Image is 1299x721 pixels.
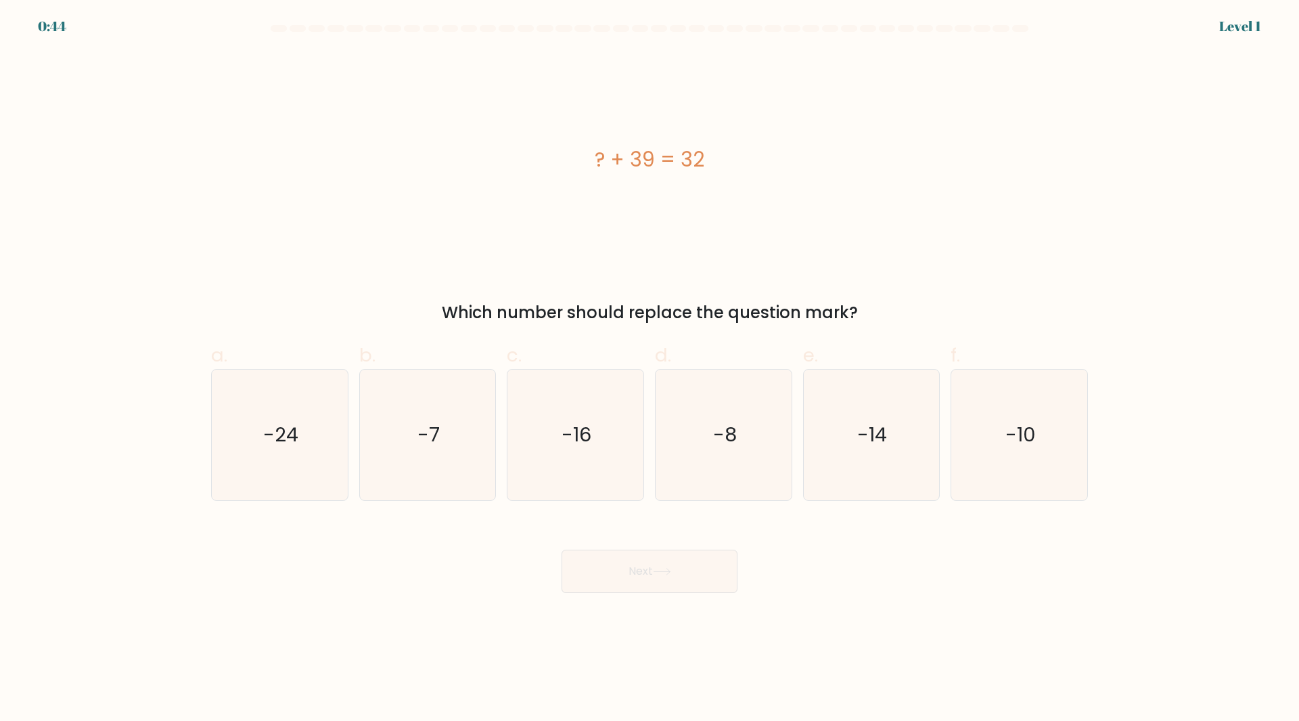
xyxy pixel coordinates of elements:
text: -16 [562,421,592,448]
text: -24 [263,421,298,448]
span: b. [359,342,375,368]
span: f. [951,342,960,368]
span: a. [211,342,227,368]
text: -10 [1005,421,1036,448]
span: e. [803,342,818,368]
div: Which number should replace the question mark? [219,301,1080,325]
text: -8 [713,421,737,448]
button: Next [562,550,737,593]
text: -7 [417,421,440,448]
div: Level 1 [1219,16,1261,37]
span: c. [507,342,522,368]
span: d. [655,342,671,368]
div: 0:44 [38,16,66,37]
text: -14 [858,421,888,448]
div: ? + 39 = 32 [211,144,1088,175]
